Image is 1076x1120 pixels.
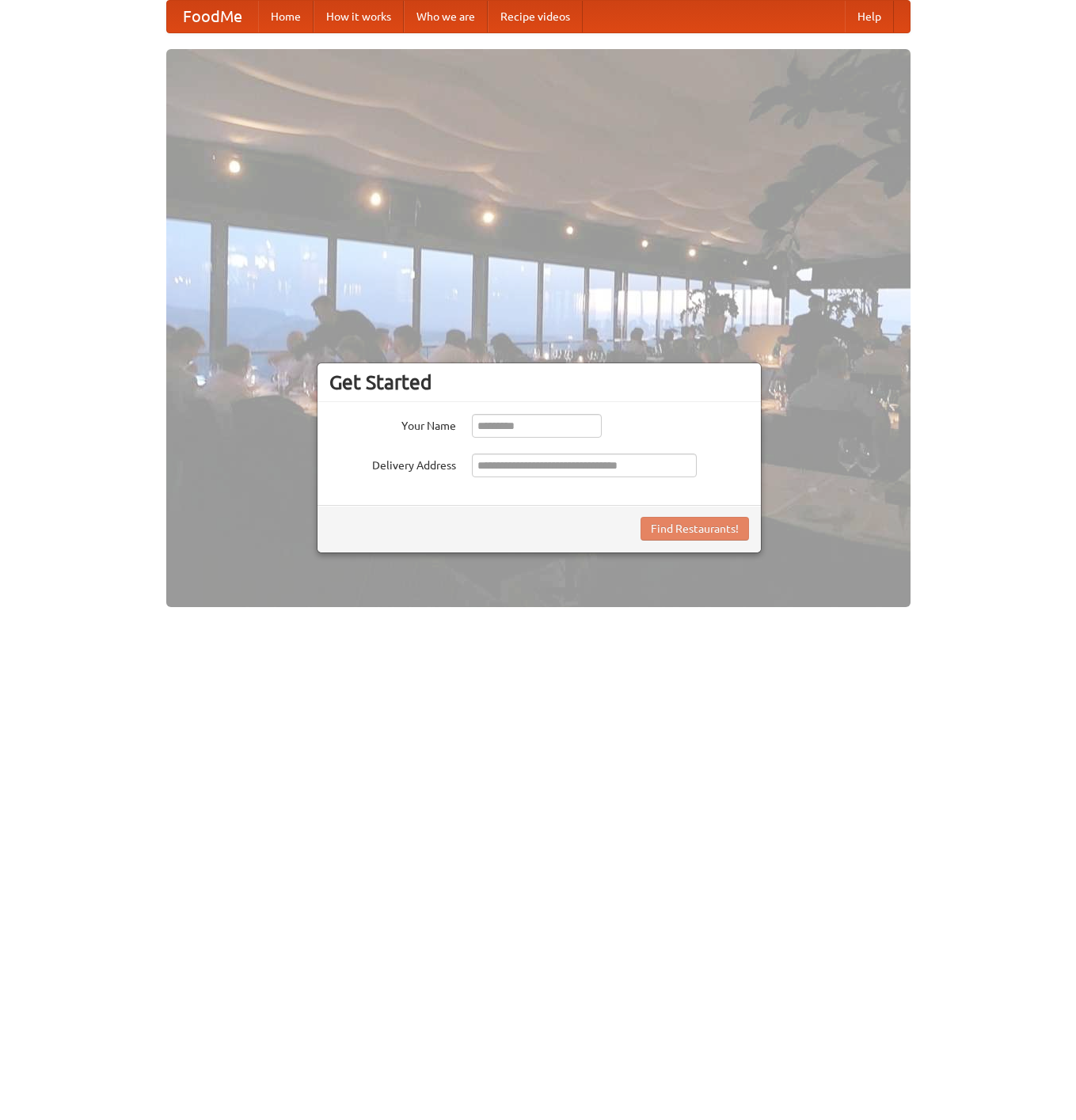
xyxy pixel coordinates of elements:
[641,517,749,541] button: Find Restaurants!
[167,1,258,32] a: FoodMe
[329,370,749,394] h3: Get Started
[329,414,456,434] label: Your Name
[258,1,314,32] a: Home
[314,1,404,32] a: How it works
[845,1,894,32] a: Help
[404,1,488,32] a: Who we are
[488,1,583,32] a: Recipe videos
[329,454,456,473] label: Delivery Address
